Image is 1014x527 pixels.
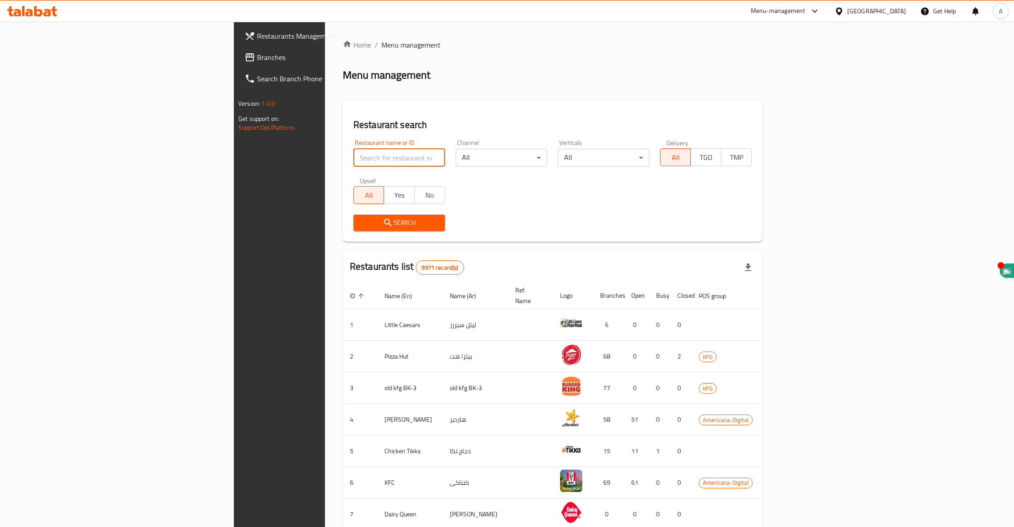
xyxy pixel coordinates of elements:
span: Ref. Name [515,285,542,306]
button: TGO [690,148,721,166]
td: 0 [649,372,670,404]
td: 1 [649,435,670,467]
img: Little Caesars [560,312,582,334]
span: Branches [257,52,396,63]
span: Yes [388,189,411,202]
span: KFG [699,352,716,362]
span: All [664,151,687,164]
img: KFC [560,470,582,492]
span: POS group [699,291,737,301]
td: 2 [670,341,692,372]
h2: Restaurant search [353,118,752,132]
td: ليتل سيزرز [443,309,508,341]
img: Chicken Tikka [560,438,582,460]
img: Hardee's [560,407,582,429]
span: Americana-Digital [699,415,752,425]
span: Restaurants Management [257,31,396,41]
td: [PERSON_NAME] [377,404,443,435]
td: 0 [649,341,670,372]
td: هارديز [443,404,508,435]
label: Upsell [360,177,376,184]
td: 51 [624,404,649,435]
span: Menu management [381,40,441,50]
td: بيتزا هت [443,341,508,372]
td: 69 [593,467,624,499]
td: KFC [377,467,443,499]
span: All [357,189,381,202]
button: All [353,186,384,204]
button: TMP [721,148,752,166]
span: Version: [238,98,260,109]
td: 15 [593,435,624,467]
input: Search for restaurant name or ID.. [353,149,445,167]
th: Closed [670,282,692,309]
div: Menu-management [751,6,806,16]
h2: Menu management [343,68,430,82]
span: 1.0.0 [261,98,275,109]
span: TGO [694,151,717,164]
span: No [418,189,441,202]
div: Total records count [416,260,464,275]
img: old kfg BK-3 [560,375,582,397]
td: 0 [649,404,670,435]
td: 6 [593,309,624,341]
td: Little Caesars [377,309,443,341]
td: كنتاكى [443,467,508,499]
th: Branches [593,282,624,309]
span: Get support on: [238,113,279,124]
span: 9971 record(s) [416,263,463,272]
a: Support.OpsPlatform [238,122,295,133]
label: Delivery [666,140,689,146]
td: 58 [593,404,624,435]
h2: Restaurants list [350,260,464,275]
td: old kfg BK-3 [443,372,508,404]
span: Name (En) [385,291,424,301]
td: 0 [624,309,649,341]
td: 68 [593,341,624,372]
nav: breadcrumb [343,40,762,50]
td: 0 [670,309,692,341]
td: 0 [670,404,692,435]
button: Search [353,215,445,231]
td: 11 [624,435,649,467]
a: Restaurants Management [237,25,403,47]
th: Logo [553,282,593,309]
td: 0 [670,467,692,499]
th: Open [624,282,649,309]
button: All [660,148,691,166]
td: Chicken Tikka [377,435,443,467]
a: Branches [237,47,403,68]
span: TMP [725,151,748,164]
div: All [558,149,649,167]
th: Busy [649,282,670,309]
div: [GEOGRAPHIC_DATA] [847,6,906,16]
span: Search [361,217,438,228]
td: 77 [593,372,624,404]
td: 0 [649,309,670,341]
a: Search Branch Phone [237,68,403,89]
button: Yes [384,186,414,204]
span: ID [350,291,367,301]
span: KFG [699,383,716,394]
td: 0 [624,372,649,404]
td: 61 [624,467,649,499]
img: Dairy Queen [560,501,582,523]
div: All [456,149,547,167]
td: دجاج تكا [443,435,508,467]
span: Name (Ar) [450,291,488,301]
td: Pizza Hut [377,341,443,372]
span: Americana-Digital [699,478,752,488]
span: Search Branch Phone [257,73,396,84]
img: Pizza Hut [560,343,582,366]
span: A [999,6,1002,16]
td: 0 [670,435,692,467]
td: 0 [649,467,670,499]
div: Export file [737,257,759,278]
td: old kfg BK-3 [377,372,443,404]
td: 0 [624,341,649,372]
button: No [414,186,445,204]
td: 0 [670,372,692,404]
